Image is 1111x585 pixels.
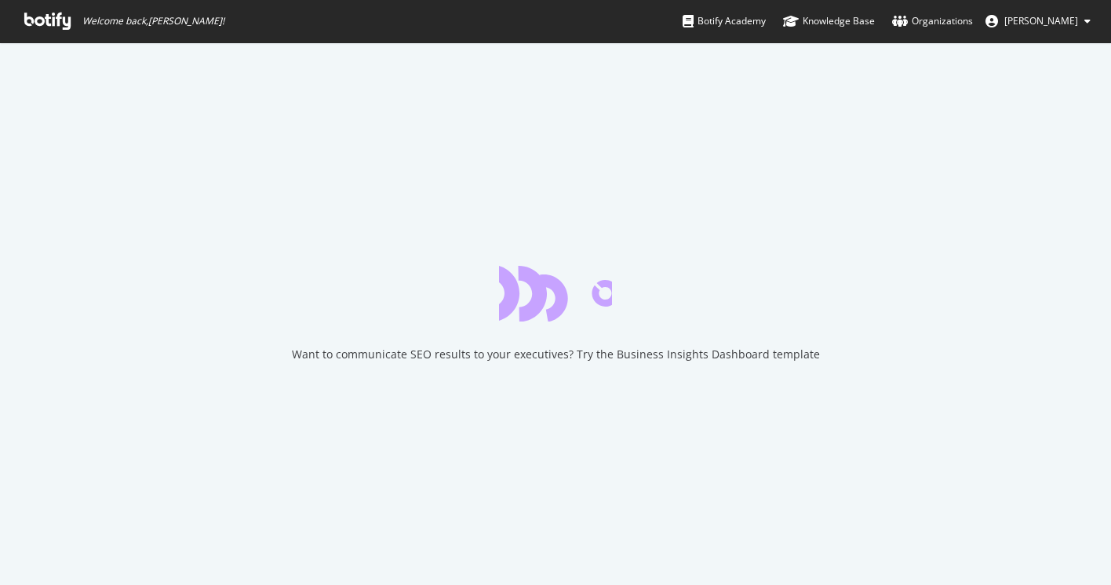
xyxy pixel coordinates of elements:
div: animation [499,265,612,322]
button: [PERSON_NAME] [973,9,1103,34]
span: Welcome back, [PERSON_NAME] ! [82,15,224,27]
div: Botify Academy [683,13,766,29]
div: Knowledge Base [783,13,875,29]
div: Organizations [892,13,973,29]
span: Jill Campbell [1004,14,1078,27]
div: Want to communicate SEO results to your executives? Try the Business Insights Dashboard template [292,347,820,362]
